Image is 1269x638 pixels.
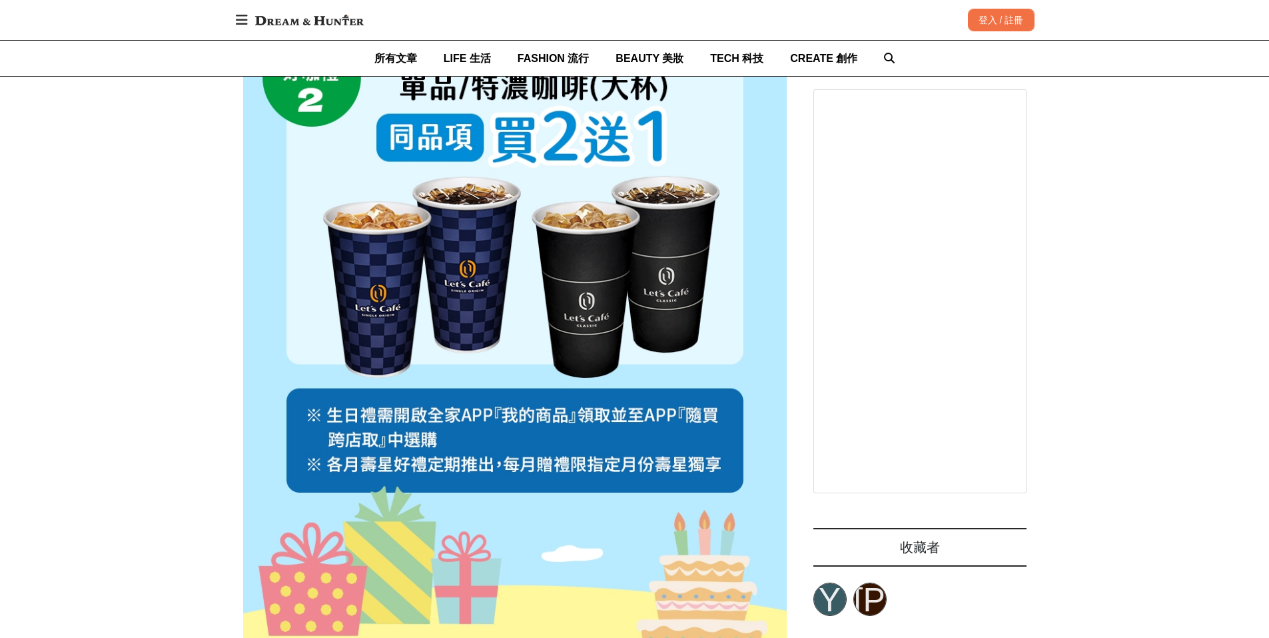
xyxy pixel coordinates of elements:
[616,41,683,76] a: BEAUTY 美妝
[790,53,857,64] span: CREATE 創作
[710,41,763,76] a: TECH 科技
[968,9,1035,31] div: 登入 / 註冊
[444,53,491,64] span: LIFE 生活
[374,41,417,76] a: 所有文章
[900,540,940,555] span: 收藏者
[248,8,370,32] img: Dream & Hunter
[853,583,887,616] a: [PERSON_NAME]
[518,41,590,76] a: FASHION 流行
[710,53,763,64] span: TECH 科技
[444,41,491,76] a: LIFE 生活
[813,583,847,616] a: Y
[616,53,683,64] span: BEAUTY 美妝
[374,53,417,64] span: 所有文章
[790,41,857,76] a: CREATE 創作
[518,53,590,64] span: FASHION 流行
